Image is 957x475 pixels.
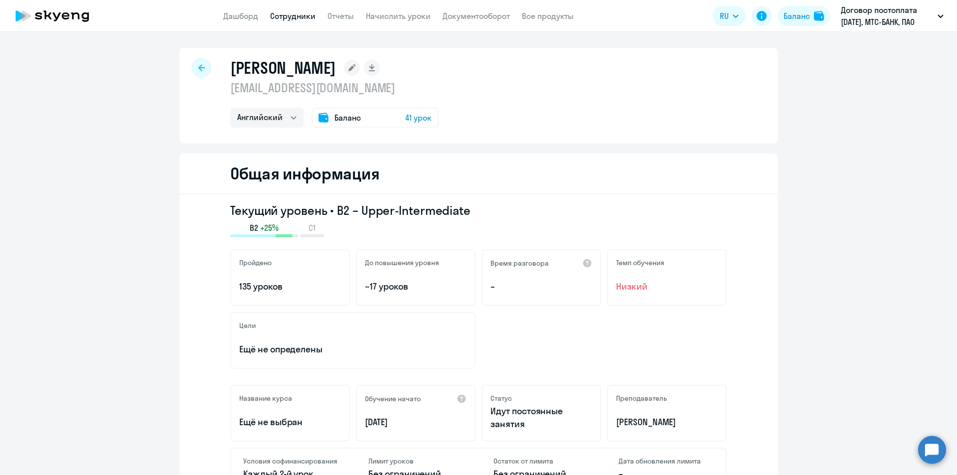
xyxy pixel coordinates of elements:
button: RU [713,6,746,26]
h5: Название курса [239,394,292,403]
button: Балансbalance [778,6,830,26]
p: [EMAIL_ADDRESS][DOMAIN_NAME] [230,80,439,96]
a: Дашборд [223,11,258,21]
a: Сотрудники [270,11,316,21]
h2: Общая информация [230,163,379,183]
h5: Цели [239,321,256,330]
p: Договор постоплата [DATE], МТС-БАНК, ПАО [841,4,934,28]
span: +25% [260,222,279,233]
h4: Лимит уроков [368,457,464,466]
h5: Темп обучения [616,258,664,267]
p: [PERSON_NAME] [616,416,718,429]
p: Идут постоянные занятия [490,405,592,431]
span: Низкий [616,280,718,293]
span: 41 урок [405,112,432,124]
span: Баланс [334,112,361,124]
p: [DATE] [365,416,467,429]
img: balance [814,11,824,21]
p: ~17 уроков [365,280,467,293]
p: Ещё не выбран [239,416,341,429]
h3: Текущий уровень • B2 – Upper-Intermediate [230,202,727,218]
h1: [PERSON_NAME] [230,58,336,78]
h4: Остаток от лимита [493,457,589,466]
p: 135 уроков [239,280,341,293]
h5: Преподаватель [616,394,667,403]
a: Все продукты [522,11,574,21]
h5: Статус [490,394,512,403]
a: Документооборот [443,11,510,21]
h5: Обучение начато [365,394,421,403]
span: RU [720,10,729,22]
h5: Время разговора [490,259,549,268]
a: Начислить уроки [366,11,431,21]
h5: Пройдено [239,258,272,267]
p: – [490,280,592,293]
span: C1 [309,222,316,233]
div: Баланс [784,10,810,22]
p: Ещё не определены [239,343,467,356]
a: Отчеты [327,11,354,21]
h4: Условия софинансирования [243,457,338,466]
h4: Дата обновления лимита [619,457,714,466]
h5: До повышения уровня [365,258,439,267]
button: Договор постоплата [DATE], МТС-БАНК, ПАО [836,4,949,28]
span: B2 [250,222,258,233]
